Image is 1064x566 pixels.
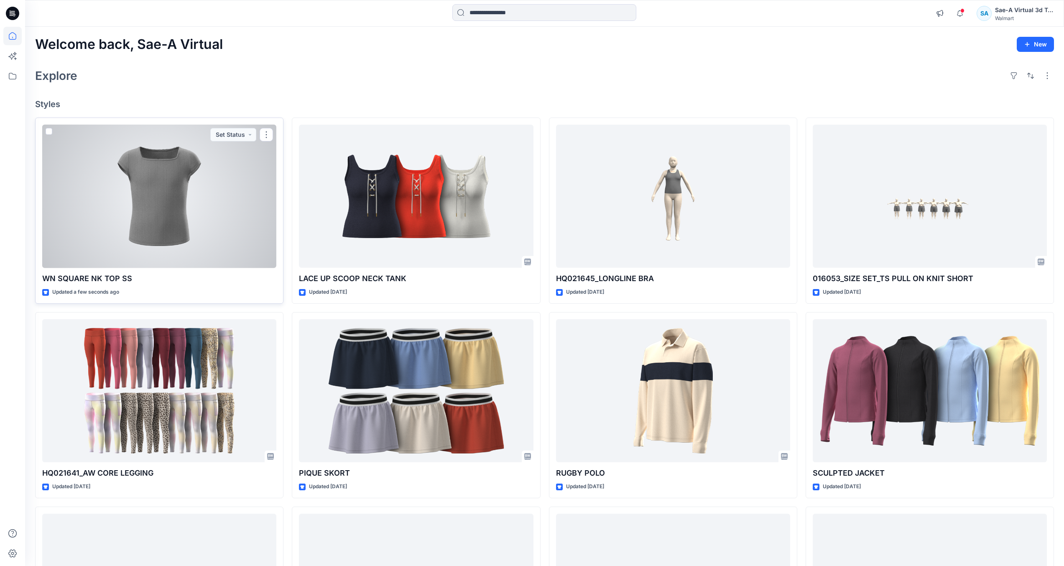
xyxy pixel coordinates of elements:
[42,319,276,463] a: HQ021641_AW CORE LEGGING
[299,273,533,284] p: LACE UP SCOOP NECK TANK
[299,125,533,268] a: LACE UP SCOOP NECK TANK
[556,467,790,479] p: RUGBY POLO
[813,319,1047,463] a: SCULPTED JACKET
[35,99,1054,109] h4: Styles
[995,15,1054,21] div: Walmart
[556,273,790,284] p: HQ021645_LONGLINE BRA
[566,482,604,491] p: Updated [DATE]
[813,467,1047,479] p: SCULPTED JACKET
[52,482,90,491] p: Updated [DATE]
[35,37,223,52] h2: Welcome back, Sae-A Virtual
[309,288,347,297] p: Updated [DATE]
[309,482,347,491] p: Updated [DATE]
[42,273,276,284] p: WN SQUARE NK TOP SS
[566,288,604,297] p: Updated [DATE]
[52,288,119,297] p: Updated a few seconds ago
[823,288,861,297] p: Updated [DATE]
[1017,37,1054,52] button: New
[995,5,1054,15] div: Sae-A Virtual 3d Team
[35,69,77,82] h2: Explore
[977,6,992,21] div: SA
[42,467,276,479] p: HQ021641_AW CORE LEGGING
[299,467,533,479] p: PIQUE SKORT
[556,125,790,268] a: HQ021645_LONGLINE BRA
[823,482,861,491] p: Updated [DATE]
[813,125,1047,268] a: 016053_SIZE SET_TS PULL ON KNIT SHORT
[42,125,276,268] a: WN SQUARE NK TOP SS
[556,319,790,463] a: RUGBY POLO
[299,319,533,463] a: PIQUE SKORT
[813,273,1047,284] p: 016053_SIZE SET_TS PULL ON KNIT SHORT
